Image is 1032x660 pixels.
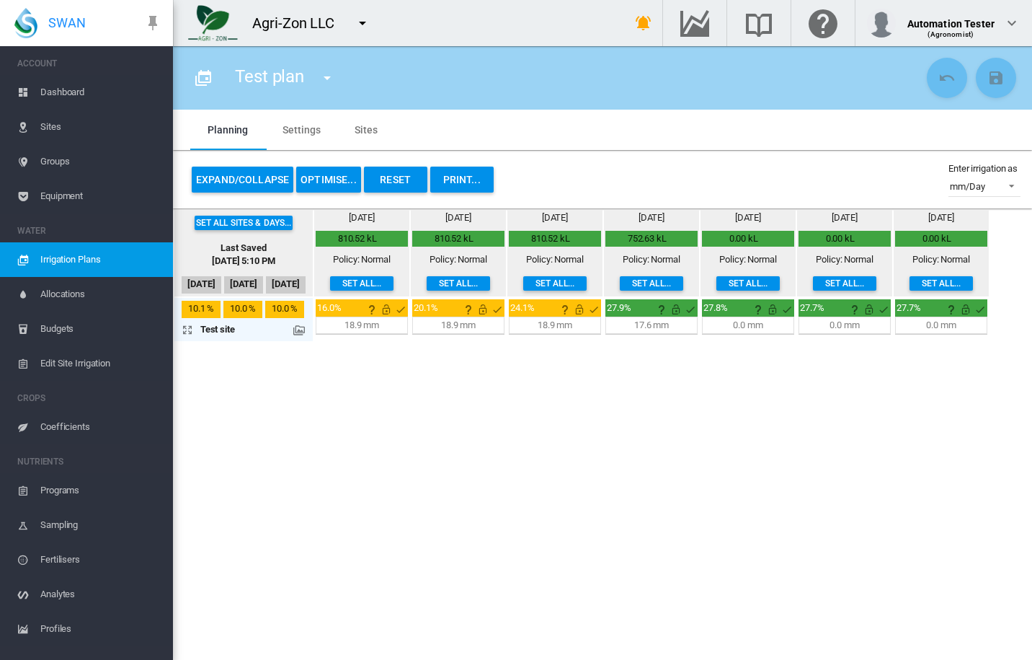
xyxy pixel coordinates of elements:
[313,63,342,92] button: icon-menu-down
[17,52,161,75] span: ACCOUNT
[392,301,409,318] md-icon: This is normally a water-on day for this site
[938,69,956,87] md-icon: icon-undo
[378,301,395,318] md-icon: This irrigation is unlocked and so can be amended by the optimiser. Click here to lock it
[40,508,161,542] span: Sampling
[875,301,892,318] md-icon: This is normally a water-on day for this site
[556,301,574,318] md-icon: icon-help
[189,63,218,92] button: Click to go to full list of plans
[653,301,670,318] md-icon: icon-help
[223,301,262,318] div: Mon, Sep 22, 2025
[40,277,161,312] span: Allocations
[846,301,860,315] button: Date: Sep 29 SMB Target: 25 ~ 30 % Volume: 0.00 kL 100% = 20.0 mm Irrigation Area: 4.288 Ha
[192,167,293,193] button: Expand/Collapse
[897,232,977,245] div: 0.00 kL
[813,276,876,291] button: Set all...
[333,253,391,266] div: Policy: Normal
[703,302,735,314] div: Initial planned application 0.0 mm
[40,144,161,179] span: Groups
[846,301,863,318] md-icon: icon-help
[943,301,960,318] md-icon: icon-help
[349,211,375,224] div: [DATE]
[987,69,1005,87] md-icon: icon-content-save
[639,211,664,224] div: [DATE]
[928,211,954,224] div: [DATE]
[441,319,476,332] div: 18.9 mm
[571,301,588,318] md-icon: This irrigation is unlocked and so can be amended by the optimiser. Click here to lock it
[927,58,967,98] button: Cancel Changes
[733,319,762,332] div: 0.0 mm
[703,232,784,245] div: 0.00 kL
[585,301,602,318] md-icon: This is normally a water-on day for this site
[829,319,859,332] div: 0.0 mm
[222,58,359,98] div: Test plan
[538,319,572,332] div: 18.9 mm
[190,110,265,150] md-tab-item: Planning
[653,301,667,315] button: Date: Sep 27 SMB Target: 25 ~ 30 % Volume: 752.63 kL 100% = 20.0 mm Irrigation Area: 4.288 Ha
[40,75,161,110] span: Dashboard
[266,276,306,294] div: [DATE]
[414,232,494,245] div: 810.52 kL
[40,542,161,577] span: Fertilisers
[607,232,688,245] div: 752.63 kL
[897,302,928,314] div: Initial planned application 0.0 mm
[510,302,542,314] div: Initial planned application 18.9 mm
[224,276,264,294] div: [DATE]
[971,301,989,318] md-icon: This is normally a water-on day for this site
[195,216,293,230] button: Set all sites & days...
[330,276,393,291] button: Set all...
[800,302,832,314] div: Initial planned application 0.0 mm
[832,211,858,224] div: [DATE]
[677,14,712,32] md-icon: Go to the Data Hub
[620,276,683,291] button: Set all...
[926,319,956,332] div: 0.0 mm
[265,301,304,318] div: Tue, Sep 23, 2025
[749,301,764,315] button: Date: Sep 28 SMB Target: 25 ~ 30 % Volume: 0.00 kL 100% = 20.0 mm Irrigation Area: 4.288 Ha
[943,301,957,315] button: Date: Sep 30 SMB Target: 25 ~ 30 % Volume: 0.00 kL 100% = 20.0 mm Irrigation Area: 4.288 Ha
[623,253,680,266] div: Policy: Normal
[363,301,381,318] md-icon: icon-help
[1003,14,1020,32] md-icon: icon-chevron-down
[607,302,639,314] div: Initial planned application 17.6 mm
[48,14,86,32] span: SWAN
[957,301,974,318] md-icon: This irrigation is unlocked and so can be amended by the optimiser. Click here to lock it
[778,301,796,318] md-icon: This is normally a water-on day for this site
[319,69,336,87] md-icon: icon-menu-down
[430,167,494,193] button: PRINT...
[17,387,161,410] span: CROPS
[542,211,568,224] div: [DATE]
[195,69,212,87] md-icon: icon-calendar-multiple
[414,302,445,314] div: Initial planned application 18.9 mm
[749,301,767,318] md-icon: icon-help
[635,14,652,32] md-icon: icon-bell-ring
[667,301,685,318] md-icon: This irrigation is unlocked and so can be amended by the optimiser. Click here to lock it
[719,253,777,266] div: Policy: Normal
[144,14,161,32] md-icon: icon-pin
[182,276,221,294] div: [DATE]
[212,255,275,268] div: [DATE] 5:10 PM
[200,323,287,336] div: Test site (Priority 1)
[816,253,873,266] div: Policy: Normal
[634,319,669,332] div: 17.6 mm
[14,8,37,38] img: SWAN-Landscape-Logo-Colour-drop.png
[344,319,379,332] div: 18.9 mm
[682,301,699,318] md-icon: This is normally a water-on day for this site
[909,276,973,291] button: Set all...
[354,14,371,32] md-icon: icon-menu-down
[460,301,474,315] button: Date: Sep 25 SMB Target: 25 ~ 30 % Volume: 810.52 kL 100% = 20.0 mm Irrigation Area: 4.288 Ha
[40,473,161,508] span: Programs
[182,321,199,338] md-icon: icon-arrow-expand
[912,253,970,266] div: Policy: Normal
[40,242,161,277] span: Irrigation Plans
[928,30,974,38] span: (Agronomist)
[950,181,984,192] div: mm/Day
[948,163,1018,174] md-label: Enter irrigation as
[867,9,896,38] img: profile.jpg
[860,301,878,318] md-icon: This irrigation is unlocked and so can be amended by the optimiser. Click here to lock it
[17,450,161,473] span: NUTRIENTS
[221,242,266,255] div: Last Saved
[764,301,781,318] md-icon: This irrigation is unlocked and so can be amended by the optimiser. Click here to lock it
[348,9,377,38] button: icon-menu-down
[265,110,337,150] md-tab-item: Settings
[474,301,491,318] md-icon: This irrigation is unlocked and so can be amended by the optimiser. Click here to lock it
[317,302,349,314] div: Initial planned application 18.9 mm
